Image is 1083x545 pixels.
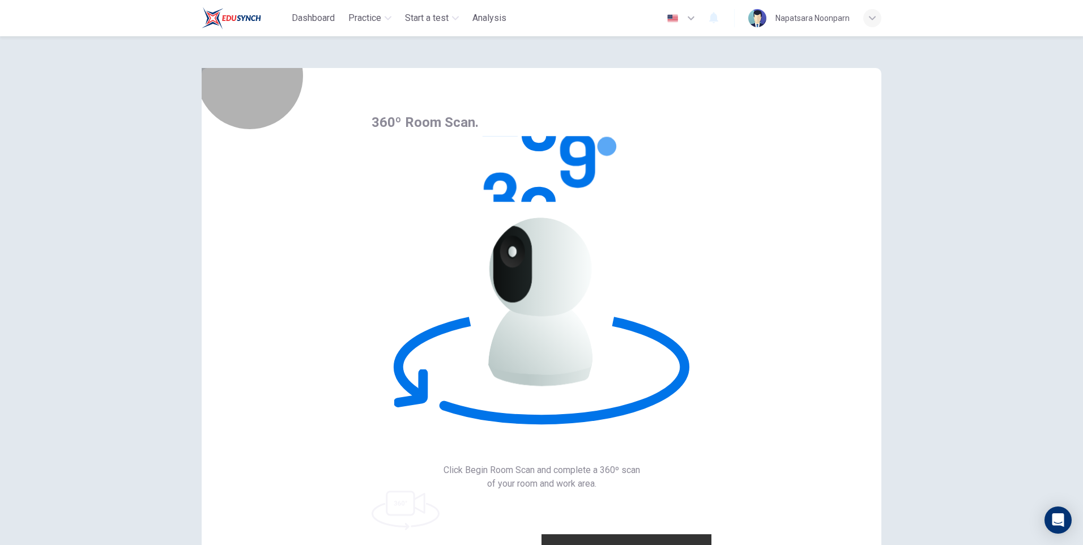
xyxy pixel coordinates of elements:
span: Practice [348,11,381,25]
div: Napatsara Noonparn [775,11,850,25]
img: Train Test logo [202,7,261,29]
span: of your room and work area. [372,477,711,491]
img: Profile picture [748,9,766,27]
img: en [666,14,680,23]
button: Start a test [400,8,463,28]
span: 360º Room Scan. [372,114,479,130]
button: Dashboard [287,8,339,28]
div: Open Intercom Messenger [1044,506,1072,534]
span: Analysis [472,11,506,25]
span: Dashboard [292,11,335,25]
a: Train Test logo [202,7,287,29]
button: Analysis [468,8,511,28]
span: Start a test [405,11,449,25]
span: Click Begin Room Scan and complete a 360º scan [372,463,711,477]
button: Practice [344,8,396,28]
